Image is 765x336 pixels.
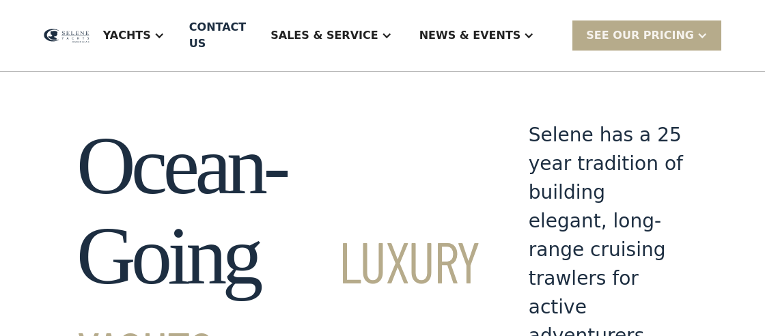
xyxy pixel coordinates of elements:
div: SEE Our Pricing [572,20,721,50]
div: SEE Our Pricing [586,27,694,44]
div: Sales & Service [270,27,378,44]
div: News & EVENTS [419,27,521,44]
img: logo [44,29,89,44]
div: Yachts [103,27,151,44]
div: News & EVENTS [406,8,548,63]
div: Yachts [89,8,178,63]
div: Contact US [189,19,246,52]
div: Sales & Service [257,8,405,63]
